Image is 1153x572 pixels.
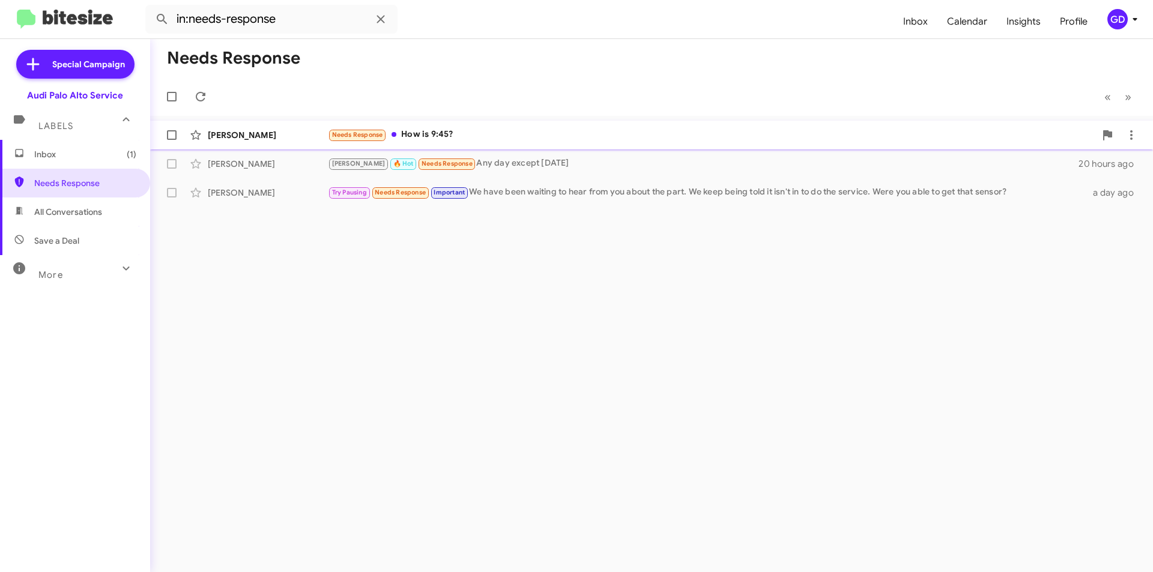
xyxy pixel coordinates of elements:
[16,50,135,79] a: Special Campaign
[38,269,63,280] span: More
[332,160,386,167] span: [PERSON_NAME]
[38,121,73,131] span: Labels
[375,188,426,196] span: Needs Response
[1050,4,1097,39] a: Profile
[1098,85,1139,109] nav: Page navigation example
[1104,89,1111,104] span: «
[393,160,414,167] span: 🔥 Hot
[328,185,1086,199] div: We have been waiting to hear from you about the part. We keep being told it isn't in to do the se...
[328,128,1095,142] div: How is 9:45?
[34,235,79,247] span: Save a Deal
[997,4,1050,39] a: Insights
[1097,85,1118,109] button: Previous
[167,49,300,68] h1: Needs Response
[328,157,1079,170] div: Any day except [DATE]
[1107,9,1128,29] div: GD
[937,4,997,39] a: Calendar
[208,129,328,141] div: [PERSON_NAME]
[127,148,136,160] span: (1)
[332,188,367,196] span: Try Pausing
[34,206,102,218] span: All Conversations
[1086,187,1143,199] div: a day ago
[52,58,125,70] span: Special Campaign
[1125,89,1131,104] span: »
[1079,158,1143,170] div: 20 hours ago
[422,160,473,167] span: Needs Response
[34,148,136,160] span: Inbox
[1097,9,1140,29] button: GD
[894,4,937,39] a: Inbox
[332,131,383,139] span: Needs Response
[1118,85,1139,109] button: Next
[34,177,136,189] span: Needs Response
[27,89,123,101] div: Audi Palo Alto Service
[145,5,398,34] input: Search
[208,187,328,199] div: [PERSON_NAME]
[208,158,328,170] div: [PERSON_NAME]
[434,188,465,196] span: Important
